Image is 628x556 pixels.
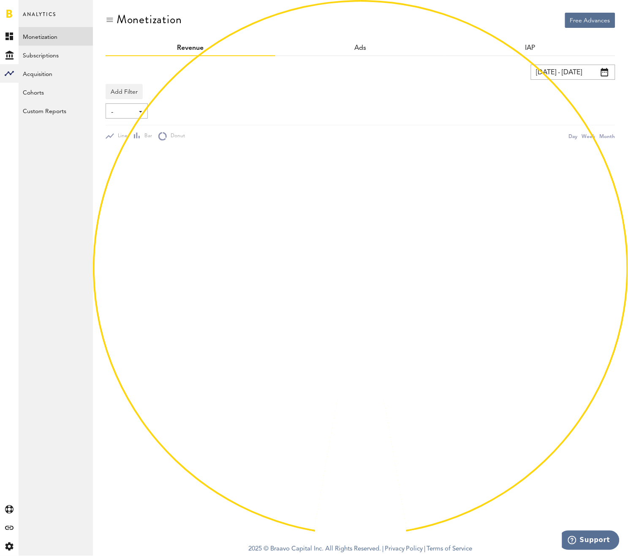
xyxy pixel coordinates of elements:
[19,46,93,64] a: Subscriptions
[23,9,56,27] span: Analytics
[19,83,93,101] a: Cohorts
[167,133,185,140] span: Donut
[19,64,93,83] a: Acquisition
[600,132,615,141] div: Month
[354,45,366,52] a: Ads
[569,132,578,141] div: Day
[525,45,536,52] a: IAP
[427,546,473,553] a: Terms of Service
[114,133,128,140] span: Line
[106,84,143,99] button: Add Filter
[117,13,182,26] div: Monetization
[248,543,381,556] span: 2025 © Braavo Capital Inc. All Rights Reserved.
[385,546,423,553] a: Privacy Policy
[111,105,134,119] span: -
[565,13,615,28] button: Free Advances
[177,45,204,52] a: Revenue
[19,27,93,46] a: Monetization
[19,101,93,120] a: Custom Reports
[141,133,152,140] span: Bar
[582,132,595,141] div: Week
[562,531,620,552] iframe: Opens a widget where you can find more information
